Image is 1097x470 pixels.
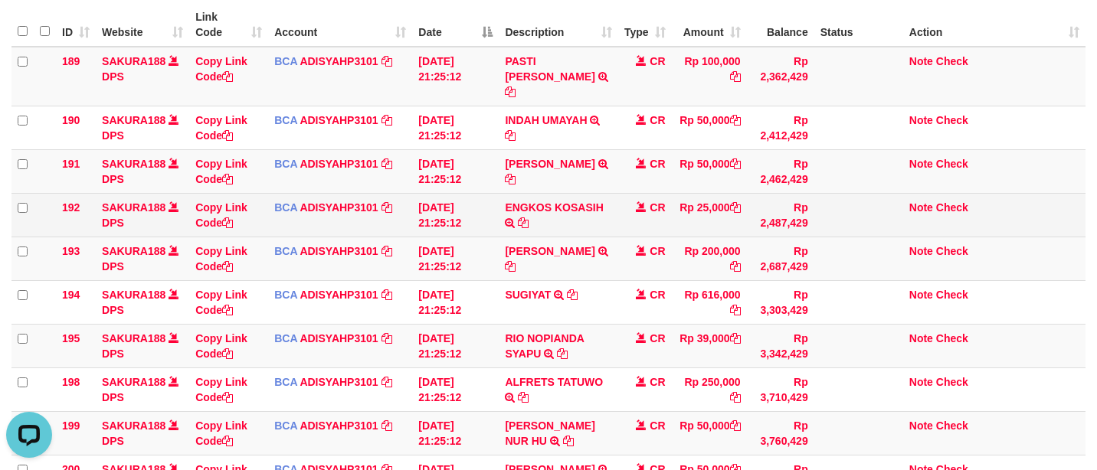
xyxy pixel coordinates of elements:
[747,411,814,455] td: Rp 3,760,429
[936,332,968,344] a: Check
[96,411,189,455] td: DPS
[672,237,747,280] td: Rp 200,000
[189,3,268,47] th: Link Code: activate to sort column ascending
[102,419,165,432] a: SAKURA188
[412,367,499,411] td: [DATE] 21:25:12
[505,260,516,273] a: Copy NINIS INDRAWATI to clipboard
[936,289,968,301] a: Check
[96,149,189,193] td: DPS
[505,173,516,185] a: Copy HERU QOHARUDDIN to clipboard
[274,114,297,126] span: BCA
[909,245,933,257] a: Note
[96,280,189,324] td: DPS
[672,411,747,455] td: Rp 50,000
[672,324,747,367] td: Rp 39,000
[650,114,665,126] span: CR
[195,55,247,83] a: Copy Link Code
[274,245,297,257] span: BCA
[747,193,814,237] td: Rp 2,487,429
[195,289,247,316] a: Copy Link Code
[672,149,747,193] td: Rp 50,000
[557,348,568,360] a: Copy RIO NOPIANDA SYAPU to clipboard
[96,324,189,367] td: DPS
[518,391,529,403] a: Copy ALFRETS TATUWO to clipboard
[62,201,80,214] span: 192
[747,280,814,324] td: Rp 3,303,429
[650,332,665,344] span: CR
[505,376,603,388] a: ALFRETS TATUWO
[672,193,747,237] td: Rp 25,000
[381,158,392,170] a: Copy ADISYAHP3101 to clipboard
[412,47,499,106] td: [DATE] 21:25:12
[903,3,1086,47] th: Action: activate to sort column ascending
[412,280,499,324] td: [DATE] 21:25:12
[195,376,247,403] a: Copy Link Code
[747,3,814,47] th: Balance
[102,55,165,67] a: SAKURA188
[274,201,297,214] span: BCA
[381,245,392,257] a: Copy ADISYAHP3101 to clipboard
[518,217,529,229] a: Copy ENGKOS KOSASIH to clipboard
[650,158,665,170] span: CR
[909,201,933,214] a: Note
[381,289,392,301] a: Copy ADISYAHP3101 to clipboard
[300,332,378,344] a: ADISYAHP3101
[268,3,412,47] th: Account: activate to sort column ascending
[909,289,933,301] a: Note
[62,332,80,344] span: 195
[62,55,80,67] span: 189
[936,376,968,388] a: Check
[730,158,741,170] a: Copy Rp 50,000 to clipboard
[274,376,297,388] span: BCA
[62,158,80,170] span: 191
[195,332,247,360] a: Copy Link Code
[274,419,297,432] span: BCA
[499,3,617,47] th: Description: activate to sort column ascending
[300,245,378,257] a: ADISYAHP3101
[96,237,189,280] td: DPS
[6,6,52,52] button: Open LiveChat chat widget
[730,114,741,126] a: Copy Rp 50,000 to clipboard
[672,3,747,47] th: Amount: activate to sort column ascending
[730,70,741,83] a: Copy Rp 100,000 to clipboard
[412,149,499,193] td: [DATE] 21:25:12
[936,114,968,126] a: Check
[102,158,165,170] a: SAKURA188
[505,158,594,170] a: [PERSON_NAME]
[102,289,165,301] a: SAKURA188
[412,411,499,455] td: [DATE] 21:25:12
[505,201,603,214] a: ENGKOS KOSASIH
[300,158,378,170] a: ADISYAHP3101
[381,332,392,344] a: Copy ADISYAHP3101 to clipboard
[381,114,392,126] a: Copy ADISYAHP3101 to clipboard
[505,86,516,98] a: Copy PASTI JAYA MENDROF to clipboard
[730,332,741,344] a: Copy Rp 39,000 to clipboard
[96,3,189,47] th: Website: activate to sort column ascending
[650,201,665,214] span: CR
[747,324,814,367] td: Rp 3,342,429
[505,289,551,301] a: SUGIYAT
[102,332,165,344] a: SAKURA188
[300,289,378,301] a: ADISYAHP3101
[650,419,665,432] span: CR
[300,376,378,388] a: ADISYAHP3101
[274,55,297,67] span: BCA
[412,3,499,47] th: Date: activate to sort column descending
[195,114,247,142] a: Copy Link Code
[195,245,247,273] a: Copy Link Code
[102,114,165,126] a: SAKURA188
[650,376,665,388] span: CR
[936,201,968,214] a: Check
[730,419,741,432] a: Copy Rp 50,000 to clipboard
[62,245,80,257] span: 193
[412,106,499,149] td: [DATE] 21:25:12
[747,367,814,411] td: Rp 3,710,429
[505,129,516,142] a: Copy INDAH UMAYAH to clipboard
[62,376,80,388] span: 198
[412,324,499,367] td: [DATE] 21:25:12
[62,114,80,126] span: 190
[62,289,80,301] span: 194
[62,419,80,432] span: 199
[381,419,392,432] a: Copy ADISYAHP3101 to clipboard
[56,3,96,47] th: ID: activate to sort column ascending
